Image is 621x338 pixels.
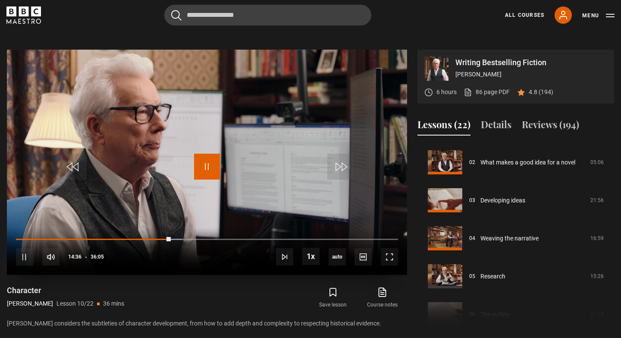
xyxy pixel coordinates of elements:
p: 6 hours [436,88,457,97]
video-js: Video Player [7,50,407,275]
span: auto [329,248,346,265]
button: Captions [354,248,372,265]
a: Research [480,272,505,281]
button: Details [481,117,511,136]
p: 4.8 (194) [529,88,553,97]
a: Developing ideas [480,196,525,205]
a: 86 page PDF [464,88,510,97]
p: Writing Bestselling Fiction [455,59,607,66]
span: 14:36 [68,249,82,265]
button: Next Lesson [276,248,293,265]
button: Fullscreen [381,248,398,265]
button: Mute [42,248,60,265]
button: Lessons (22) [417,117,470,136]
span: - [85,254,87,260]
div: Progress Bar [16,239,398,240]
p: 36 mins [103,299,124,308]
p: [PERSON_NAME] considers the subtleties of character development, from how to add depth and comple... [7,319,407,328]
span: 36:05 [91,249,104,265]
p: [PERSON_NAME] [7,299,53,308]
a: Course notes [358,285,407,310]
button: Playback Rate [302,248,320,265]
a: What makes a good idea for a novel [480,158,575,167]
h1: Character [7,285,124,296]
button: Reviews (194) [522,117,579,136]
a: All Courses [505,11,544,19]
button: Pause [16,248,33,265]
button: Submit the search query [171,10,182,21]
p: [PERSON_NAME] [455,70,607,79]
a: Weaving the narrative [480,234,539,243]
button: Toggle navigation [582,11,615,20]
svg: BBC Maestro [6,6,41,24]
input: Search [164,5,371,25]
div: Current quality: 720p [329,248,346,265]
p: Lesson 10/22 [56,299,94,308]
button: Save lesson [308,285,358,310]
